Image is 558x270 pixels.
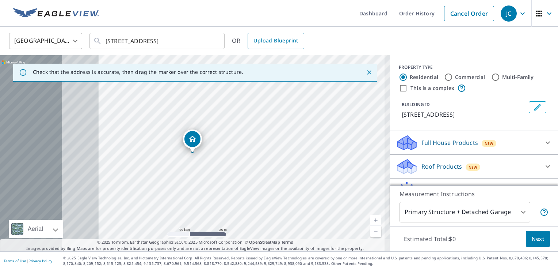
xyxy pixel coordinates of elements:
div: Primary Structure + Detached Garage [400,202,530,222]
a: Privacy Policy [28,258,52,263]
label: Residential [410,74,438,81]
a: Current Level 19, Zoom In [370,215,381,226]
p: © 2025 Eagle View Technologies, Inc. and Pictometry International Corp. All Rights Reserved. Repo... [63,255,554,266]
div: Dropped pin, building 1, Residential property, 1805 Catalina Dr Fort Worth, TX 76107 [183,130,202,152]
p: BUILDING ID [402,101,430,108]
div: PROPERTY TYPE [399,64,549,71]
input: Search by address or latitude-longitude [106,31,210,51]
div: Roof ProductsNew [396,158,552,175]
a: Terms of Use [4,258,26,263]
div: Aerial [26,220,45,238]
span: Upload Blueprint [253,36,298,45]
label: This is a complex [410,85,454,92]
div: Solar ProductsNew [396,181,552,199]
label: Commercial [455,74,485,81]
p: | [4,259,52,263]
div: OR [232,33,304,49]
button: Close [364,68,374,77]
a: Terms [281,239,293,245]
p: Check that the address is accurate, then drag the marker over the correct structure. [33,69,243,75]
p: [STREET_ADDRESS] [402,110,526,119]
p: Measurement Instructions [400,190,549,198]
div: [GEOGRAPHIC_DATA] [9,31,82,51]
span: Your report will include the primary structure and a detached garage if one exists. [540,208,549,217]
span: New [469,164,478,170]
img: EV Logo [13,8,99,19]
p: Roof Products [421,162,462,171]
p: Estimated Total: $0 [398,231,462,247]
button: Next [526,231,550,247]
label: Multi-Family [502,74,534,81]
span: Next [532,235,544,244]
a: OpenStreetMap [249,239,280,245]
span: © 2025 TomTom, Earthstar Geographics SIO, © 2025 Microsoft Corporation, © [97,239,293,245]
div: Full House ProductsNew [396,134,552,151]
div: JC [501,5,517,22]
div: Aerial [9,220,63,238]
p: Full House Products [421,138,478,147]
a: Cancel Order [444,6,494,21]
button: Edit building 1 [529,101,546,113]
a: Current Level 19, Zoom Out [370,226,381,237]
span: New [485,140,494,146]
a: Upload Blueprint [248,33,304,49]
